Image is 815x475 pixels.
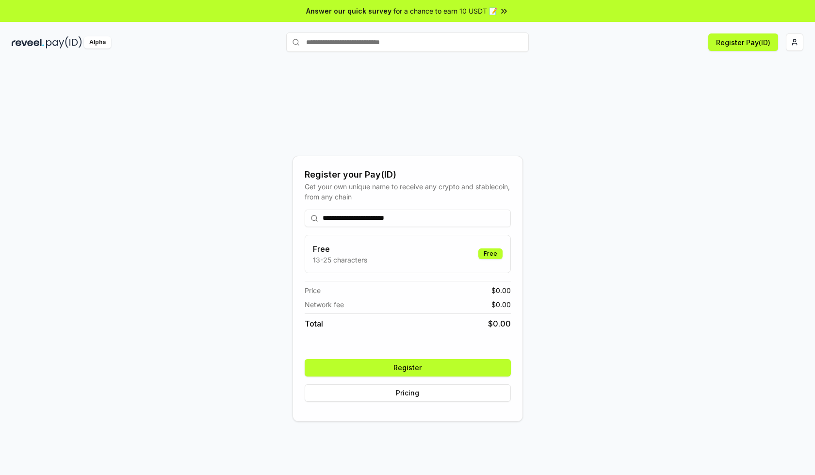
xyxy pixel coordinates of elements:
button: Register [305,359,511,377]
div: Get your own unique name to receive any crypto and stablecoin, from any chain [305,181,511,202]
h3: Free [313,243,367,255]
span: for a chance to earn 10 USDT 📝 [393,6,497,16]
button: Register Pay(ID) [708,33,778,51]
button: Pricing [305,384,511,402]
span: Answer our quick survey [306,6,391,16]
span: Network fee [305,299,344,310]
p: 13-25 characters [313,255,367,265]
span: Total [305,318,323,329]
span: $ 0.00 [491,299,511,310]
span: $ 0.00 [488,318,511,329]
img: pay_id [46,36,82,49]
span: Price [305,285,321,295]
div: Free [478,248,503,259]
img: reveel_dark [12,36,44,49]
div: Register your Pay(ID) [305,168,511,181]
span: $ 0.00 [491,285,511,295]
div: Alpha [84,36,111,49]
